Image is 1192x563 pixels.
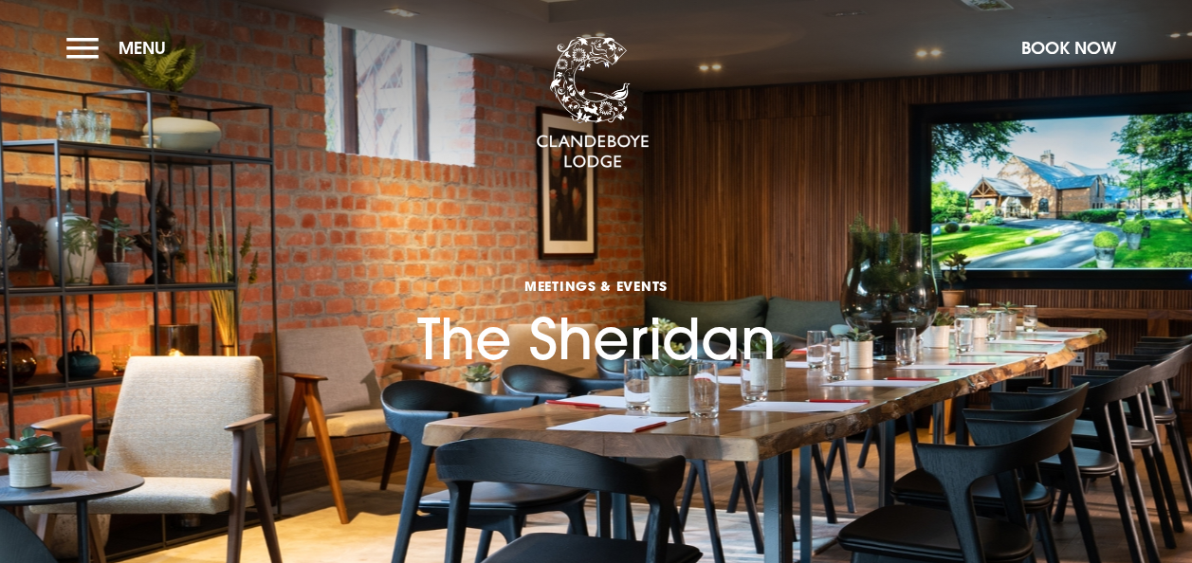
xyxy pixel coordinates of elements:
[417,206,776,372] h1: The Sheridan
[1012,27,1126,68] button: Book Now
[536,37,650,170] img: Clandeboye Lodge
[417,277,776,295] span: Meetings & Events
[66,27,175,68] button: Menu
[119,37,166,59] span: Menu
